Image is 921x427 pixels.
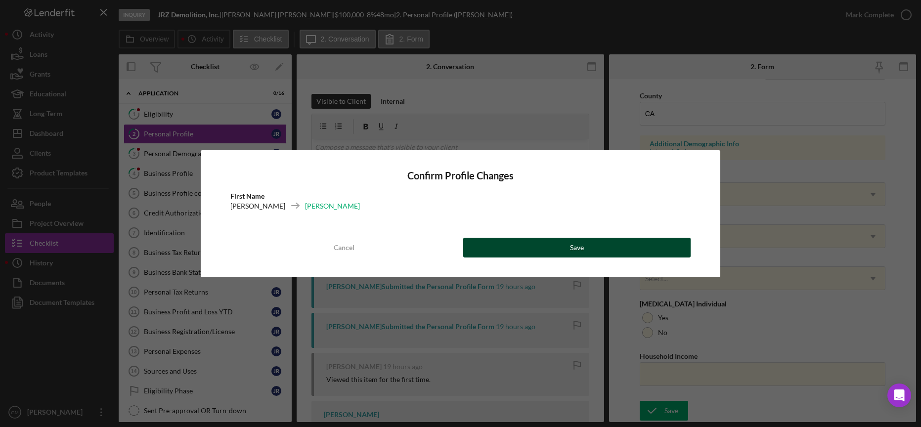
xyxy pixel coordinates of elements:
[463,238,691,257] button: Save
[334,238,354,257] div: Cancel
[305,201,360,211] div: [PERSON_NAME]
[230,238,458,257] button: Cancel
[230,201,285,211] div: [PERSON_NAME]
[230,192,264,200] b: First Name
[230,170,691,181] h4: Confirm Profile Changes
[570,238,584,257] div: Save
[887,384,911,407] div: Open Intercom Messenger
